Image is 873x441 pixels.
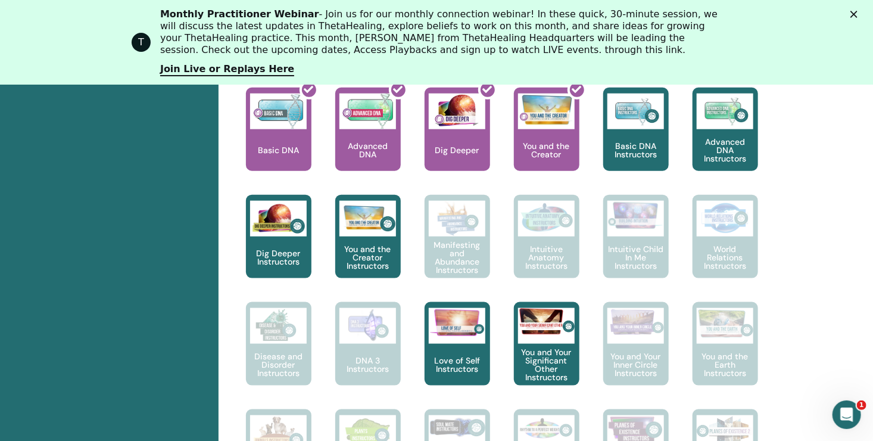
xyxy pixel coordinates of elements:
[335,302,401,409] a: DNA 3 Instructors DNA 3 Instructors
[514,88,579,195] a: You and the Creator You and the Creator
[514,302,579,409] a: You and Your Significant Other Instructors You and Your Significant Other Instructors
[429,415,485,440] img: Soul Mate Instructors
[603,245,669,270] p: Intuitive Child In Me Instructors
[335,142,401,159] p: Advanced DNA
[857,400,866,410] span: 1
[429,94,485,129] img: Dig Deeper
[250,308,307,344] img: Disease and Disorder Instructors
[518,94,575,126] img: You and the Creator
[514,245,579,270] p: Intuitive Anatomy Instructors
[246,352,311,377] p: Disease and Disorder Instructors
[850,11,862,18] div: Fermer
[514,195,579,302] a: Intuitive Anatomy Instructors Intuitive Anatomy Instructors
[425,195,490,302] a: Manifesting and Abundance Instructors Manifesting and Abundance Instructors
[607,94,664,129] img: Basic DNA Instructors
[514,142,579,159] p: You and the Creator
[693,195,758,302] a: World Relations Instructors World Relations Instructors
[603,142,669,159] p: Basic DNA Instructors
[431,146,484,154] p: Dig Deeper
[246,88,311,195] a: Basic DNA Basic DNA
[693,302,758,409] a: You and the Earth Instructors You and the Earth Instructors
[246,249,311,266] p: Dig Deeper Instructors
[425,302,490,409] a: Love of Self Instructors Love of Self Instructors
[425,356,490,373] p: Love of Self Instructors
[603,302,669,409] a: You and Your Inner Circle Instructors You and Your Inner Circle Instructors
[607,308,664,337] img: You and Your Inner Circle Instructors
[697,201,753,237] img: World Relations Instructors
[335,88,401,195] a: Advanced DNA Advanced DNA
[693,352,758,377] p: You and the Earth Instructors
[132,33,151,52] div: Profile image for ThetaHealing
[603,88,669,195] a: Basic DNA Instructors Basic DNA Instructors
[425,241,490,274] p: Manifesting and Abundance Instructors
[518,201,575,237] img: Intuitive Anatomy Instructors
[250,94,307,129] img: Basic DNA
[246,302,311,409] a: Disease and Disorder Instructors Disease and Disorder Instructors
[514,348,579,381] p: You and Your Significant Other Instructors
[607,201,664,230] img: Intuitive Child In Me Instructors
[425,88,490,195] a: Dig Deeper Dig Deeper
[518,308,575,335] img: You and Your Significant Other Instructors
[335,195,401,302] a: You and the Creator Instructors You and the Creator Instructors
[693,245,758,270] p: World Relations Instructors
[833,400,861,429] iframe: Intercom live chat
[339,308,396,344] img: DNA 3 Instructors
[429,201,485,237] img: Manifesting and Abundance Instructors
[429,308,485,337] img: Love of Self Instructors
[335,356,401,373] p: DNA 3 Instructors
[160,63,294,76] a: Join Live or Replays Here
[339,201,396,237] img: You and the Creator Instructors
[246,195,311,302] a: Dig Deeper Instructors Dig Deeper Instructors
[339,94,396,129] img: Advanced DNA
[697,94,753,129] img: Advanced DNA Instructors
[250,201,307,237] img: Dig Deeper Instructors
[693,88,758,195] a: Advanced DNA Instructors Advanced DNA Instructors
[335,245,401,270] p: You and the Creator Instructors
[693,138,758,163] p: Advanced DNA Instructors
[697,308,753,339] img: You and the Earth Instructors
[603,352,669,377] p: You and Your Inner Circle Instructors
[603,195,669,302] a: Intuitive Child In Me Instructors Intuitive Child In Me Instructors
[160,8,319,20] b: Monthly Practitioner Webinar
[160,8,722,56] div: - Join us for our monthly connection webinar! In these quick, 30-minute session, we will discuss ...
